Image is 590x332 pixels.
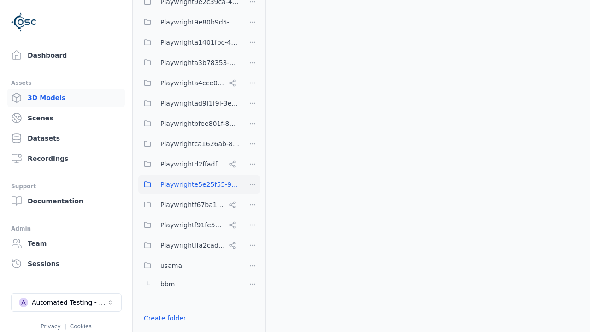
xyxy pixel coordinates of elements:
[11,181,121,192] div: Support
[160,260,182,271] span: usama
[19,298,28,307] div: A
[138,196,240,214] button: Playwrightf67ba199-386a-42d1-aebc-3b37e79c7296
[138,310,192,326] button: Create folder
[11,223,121,234] div: Admin
[138,275,240,293] button: bbm
[138,155,240,173] button: Playwrightd2ffadf0-c973-454c-8fcf-dadaeffcb802
[41,323,60,330] a: Privacy
[138,236,240,255] button: Playwrightffa2cad8-0214-4c2f-a758-8e9593c5a37e
[11,77,121,89] div: Assets
[7,89,125,107] a: 3D Models
[138,114,240,133] button: Playwrightbfee801f-8be1-42a6-b774-94c49e43b650
[160,240,225,251] span: Playwrightffa2cad8-0214-4c2f-a758-8e9593c5a37e
[138,53,240,72] button: Playwrighta3b78353-5999-46c5-9eab-70007203469a
[65,323,66,330] span: |
[160,159,225,170] span: Playwrightd2ffadf0-c973-454c-8fcf-dadaeffcb802
[160,279,175,290] span: bbm
[160,77,225,89] span: Playwrighta4cce06a-a8e6-4c0d-bfc1-93e8d78d750a
[138,135,240,153] button: Playwrightca1626ab-8cec-4ddc-b85a-2f9392fe08d1
[32,298,106,307] div: Automated Testing - Playwright
[70,323,92,330] a: Cookies
[160,57,240,68] span: Playwrighta3b78353-5999-46c5-9eab-70007203469a
[7,46,125,65] a: Dashboard
[11,9,37,35] img: Logo
[160,37,240,48] span: Playwrighta1401fbc-43d7-48dd-a309-be935d99d708
[7,192,125,210] a: Documentation
[7,255,125,273] a: Sessions
[138,74,240,92] button: Playwrighta4cce06a-a8e6-4c0d-bfc1-93e8d78d750a
[160,199,225,210] span: Playwrightf67ba199-386a-42d1-aebc-3b37e79c7296
[11,293,122,312] button: Select a workspace
[138,256,240,275] button: usama
[138,33,240,52] button: Playwrighta1401fbc-43d7-48dd-a309-be935d99d708
[7,129,125,148] a: Datasets
[7,109,125,127] a: Scenes
[138,13,240,31] button: Playwright9e80b9d5-ab0b-4e8f-a3de-da46b25b8298
[138,175,240,194] button: Playwrighte5e25f55-9c41-4981-bfed-8e1ef0103044
[144,314,186,323] a: Create folder
[7,234,125,253] a: Team
[138,216,240,234] button: Playwrightf91fe523-dd75-44f3-a953-451f6070cb42
[160,219,225,231] span: Playwrightf91fe523-dd75-44f3-a953-451f6070cb42
[160,138,240,149] span: Playwrightca1626ab-8cec-4ddc-b85a-2f9392fe08d1
[138,94,240,113] button: Playwrightad9f1f9f-3e6a-4231-8f19-c506bf64a382
[160,98,240,109] span: Playwrightad9f1f9f-3e6a-4231-8f19-c506bf64a382
[160,179,240,190] span: Playwrighte5e25f55-9c41-4981-bfed-8e1ef0103044
[160,118,240,129] span: Playwrightbfee801f-8be1-42a6-b774-94c49e43b650
[160,17,240,28] span: Playwright9e80b9d5-ab0b-4e8f-a3de-da46b25b8298
[7,149,125,168] a: Recordings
